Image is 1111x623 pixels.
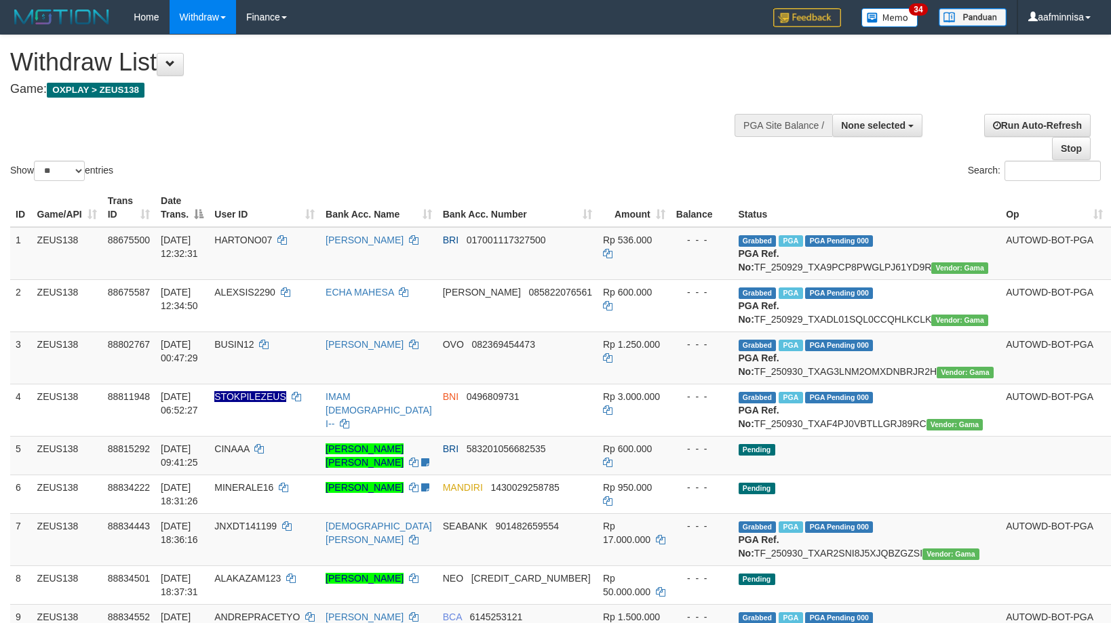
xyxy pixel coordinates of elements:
div: - - - [676,442,728,456]
button: None selected [832,114,922,137]
span: ANDREPRACETYO [214,611,300,622]
span: Pending [739,483,775,494]
td: ZEUS138 [32,384,102,436]
span: Copy 901482659554 to clipboard [496,521,559,531]
span: OVO [443,339,464,350]
span: Rp 600.000 [603,443,652,454]
a: [PERSON_NAME] [326,482,404,493]
th: Bank Acc. Name: activate to sort column ascending [320,188,437,227]
span: Vendor URL: https://trx31.1velocity.biz [937,367,994,378]
span: Rp 50.000.000 [603,573,650,597]
a: [PERSON_NAME] [326,573,404,584]
span: Rp 1.500.000 [603,611,660,622]
span: Marked by aafsreyleap [779,340,802,351]
td: 7 [10,513,32,565]
td: ZEUS138 [32,279,102,331]
td: ZEUS138 [32,475,102,513]
td: 3 [10,331,32,384]
span: Marked by aafpengsreynich [779,287,802,299]
span: PGA Pending [805,521,873,533]
span: PGA Pending [805,340,873,351]
td: ZEUS138 [32,565,102,604]
label: Show entries [10,161,113,181]
span: 88834552 [108,611,150,622]
span: [DATE] 09:41:25 [161,443,198,468]
span: JNXDT141199 [214,521,277,531]
td: ZEUS138 [32,227,102,280]
span: Copy 1430029258785 to clipboard [491,482,560,493]
span: Copy 5859457211775153 to clipboard [471,573,591,584]
span: 88802767 [108,339,150,350]
b: PGA Ref. No: [739,534,779,559]
span: Vendor URL: https://trx31.1velocity.biz [927,419,983,430]
span: Rp 1.250.000 [603,339,660,350]
td: 2 [10,279,32,331]
td: TF_250930_TXAR2SNI8J5XJQBZGZSI [733,513,1001,565]
span: PGA Pending [805,287,873,299]
span: 88675500 [108,235,150,245]
span: PGA Pending [805,392,873,403]
b: PGA Ref. No: [739,300,779,325]
span: NEO [443,573,463,584]
td: TF_250929_TXA9PCP8PWGLPJ61YD9R [733,227,1001,280]
span: 88834501 [108,573,150,584]
td: TF_250930_TXAG3LNM2OMXDNBRJR2H [733,331,1001,384]
td: AUTOWD-BOT-PGA [1000,513,1108,565]
span: Marked by aafsolysreylen [779,521,802,533]
a: [PERSON_NAME] [326,235,404,245]
th: Trans ID: activate to sort column ascending [102,188,155,227]
td: ZEUS138 [32,436,102,475]
span: Pending [739,574,775,585]
div: - - - [676,519,728,533]
span: Grabbed [739,521,777,533]
span: Vendor URL: https://trx31.1velocity.biz [931,315,988,326]
span: 88675587 [108,287,150,298]
span: Rp 536.000 [603,235,652,245]
span: Rp 950.000 [603,482,652,493]
span: 88811948 [108,391,150,402]
a: [DEMOGRAPHIC_DATA][PERSON_NAME] [326,521,432,545]
th: Op: activate to sort column ascending [1000,188,1108,227]
input: Search: [1005,161,1101,181]
td: ZEUS138 [32,513,102,565]
span: 34 [909,3,927,16]
td: AUTOWD-BOT-PGA [1000,384,1108,436]
a: Stop [1052,137,1091,160]
span: BCA [443,611,462,622]
a: [PERSON_NAME] [PERSON_NAME] [326,443,404,468]
img: panduan.png [939,8,1007,26]
span: [DATE] 12:34:50 [161,287,198,311]
a: [PERSON_NAME] [326,611,404,622]
th: Game/API: activate to sort column ascending [32,188,102,227]
span: [DATE] 06:52:27 [161,391,198,416]
td: AUTOWD-BOT-PGA [1000,227,1108,280]
span: Vendor URL: https://trx31.1velocity.biz [922,548,979,560]
td: AUTOWD-BOT-PGA [1000,279,1108,331]
span: MANDIRI [443,482,483,493]
span: Vendor URL: https://trx31.1velocity.biz [931,262,988,274]
span: OXPLAY > ZEUS138 [47,83,144,98]
h1: Withdraw List [10,49,727,76]
td: 8 [10,565,32,604]
span: Marked by aafsreyleap [779,392,802,403]
span: Copy 017001117327500 to clipboard [467,235,546,245]
span: Copy 6145253121 to clipboard [469,611,522,622]
b: PGA Ref. No: [739,353,779,377]
td: 5 [10,436,32,475]
span: BRI [443,443,459,454]
div: - - - [676,285,728,299]
span: BNI [443,391,459,402]
img: MOTION_logo.png [10,7,113,27]
label: Search: [968,161,1101,181]
span: Copy 583201056682535 to clipboard [467,443,546,454]
span: Rp 600.000 [603,287,652,298]
span: Rp 17.000.000 [603,521,650,545]
span: Copy 082369454473 to clipboard [472,339,535,350]
th: Status [733,188,1001,227]
div: - - - [676,390,728,403]
span: MINERALE16 [214,482,273,493]
span: SEABANK [443,521,488,531]
th: ID [10,188,32,227]
td: ZEUS138 [32,331,102,384]
td: AUTOWD-BOT-PGA [1000,331,1108,384]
